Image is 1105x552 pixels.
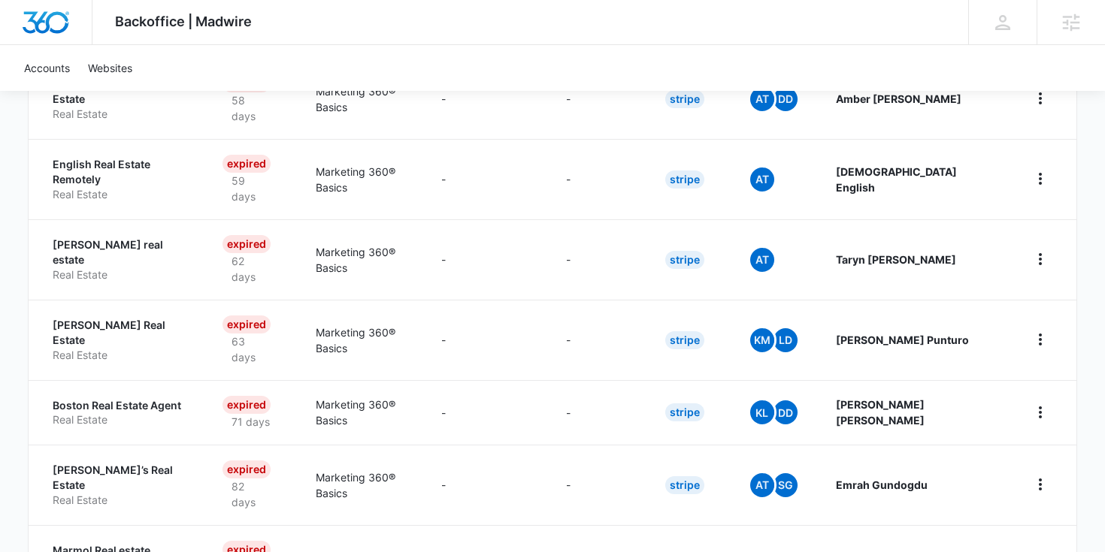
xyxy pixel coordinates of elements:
strong: Amber [PERSON_NAME] [836,92,961,105]
a: [PERSON_NAME]’s Real EstateReal Estate [53,463,186,507]
div: Expired [223,315,271,333]
span: SG [773,473,798,497]
span: At [750,167,774,192]
strong: [PERSON_NAME] Punturo [836,333,969,346]
td: - [423,139,548,219]
td: - [423,445,548,525]
div: Expired [223,396,271,414]
button: home [1028,472,1052,496]
div: Stripe [665,90,704,108]
p: English Real Estate Remotely [53,157,186,186]
span: At [750,473,774,497]
a: [PERSON_NAME] real estateReal Estate [53,237,186,282]
span: Backoffice | Madwire [115,14,252,29]
p: Real Estate [53,348,186,363]
a: [PERSON_NAME] Real EstateReal Estate [53,77,186,121]
p: Marketing 360® Basics [316,324,405,356]
span: LD [773,328,798,352]
p: 82 days [223,478,280,510]
button: home [1028,400,1052,424]
td: - [548,380,647,445]
div: Stripe [665,170,704,189]
button: home [1028,86,1052,110]
strong: [DEMOGRAPHIC_DATA] English [836,165,957,194]
a: Boston Real Estate AgentReal Estate [53,398,186,427]
p: 58 days [223,92,280,124]
p: Real Estate [53,412,186,427]
p: [PERSON_NAME] Real Estate [53,77,186,106]
a: English Real Estate RemotelyReal Estate [53,157,186,201]
p: Real Estate [53,267,186,282]
strong: [PERSON_NAME] [PERSON_NAME] [836,398,925,427]
span: At [750,87,774,111]
td: - [423,300,548,380]
p: 71 days [223,414,279,430]
div: Stripe [665,476,704,494]
strong: Emrah Gundogdu [836,478,928,491]
button: home [1028,167,1052,191]
span: DD [773,400,798,424]
a: [PERSON_NAME] Real EstateReal Estate [53,318,186,362]
td: - [423,380,548,445]
p: 63 days [223,333,280,365]
p: Real Estate [53,187,186,202]
a: Websites [79,45,141,91]
td: - [548,139,647,219]
td: - [548,219,647,300]
p: Real Estate [53,107,186,122]
p: 59 days [223,173,280,204]
td: - [423,59,548,139]
span: KL [750,400,774,424]
td: - [548,59,647,139]
span: DD [773,87,798,111]
div: Expired [223,155,271,173]
td: - [423,219,548,300]
strong: Taryn [PERSON_NAME] [836,253,956,266]
p: 62 days [223,253,280,285]
span: At [750,248,774,272]
div: Stripe [665,251,704,269]
p: [PERSON_NAME] real estate [53,237,186,267]
p: Marketing 360® Basics [316,397,405,428]
div: Expired [223,460,271,478]
p: Marketing 360® Basics [316,244,405,276]
td: - [548,300,647,380]
div: Expired [223,235,271,253]
p: Boston Real Estate Agent [53,398,186,413]
button: home [1028,247,1052,271]
p: Real Estate [53,493,186,508]
p: Marketing 360® Basics [316,164,405,195]
span: KM [750,328,774,352]
div: Stripe [665,331,704,349]
p: Marketing 360® Basics [316,83,405,115]
p: [PERSON_NAME]’s Real Estate [53,463,186,492]
p: [PERSON_NAME] Real Estate [53,318,186,347]
div: Stripe [665,403,704,421]
td: - [548,445,647,525]
button: home [1028,327,1052,351]
a: Accounts [15,45,79,91]
p: Marketing 360® Basics [316,469,405,501]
